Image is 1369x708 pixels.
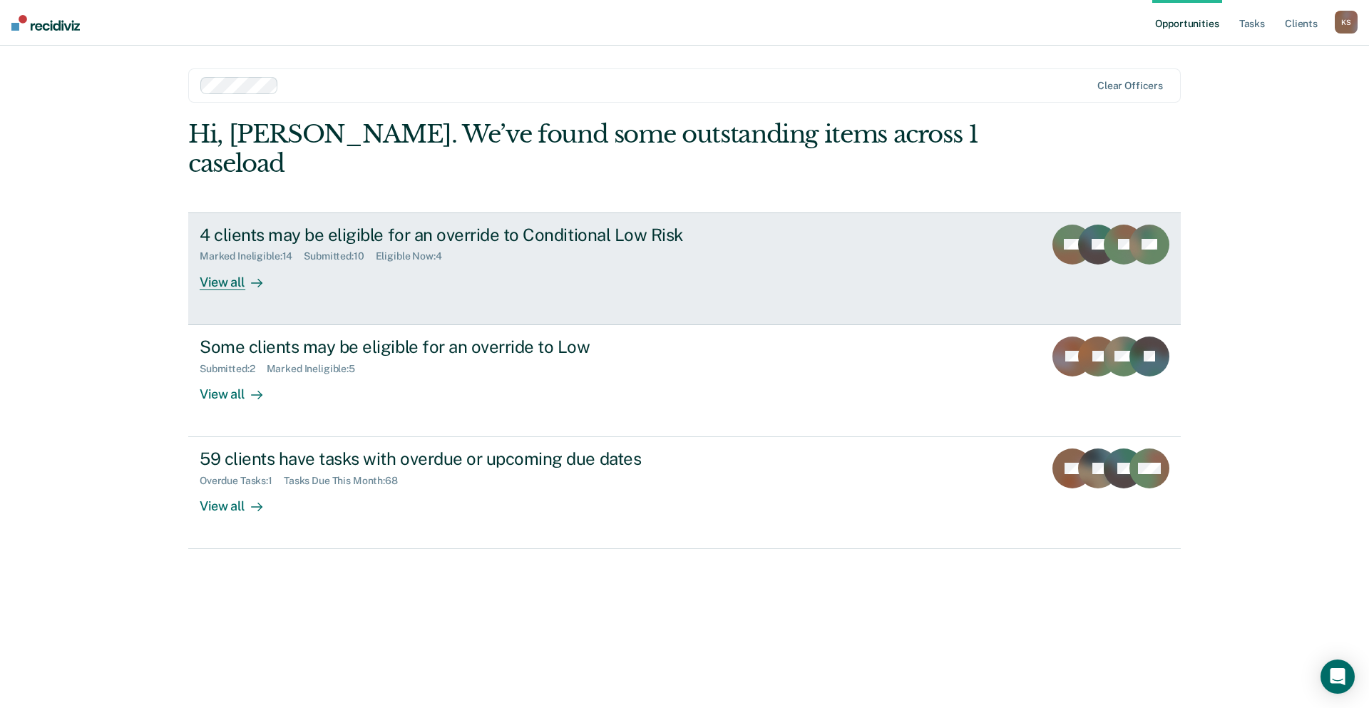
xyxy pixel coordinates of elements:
[200,225,700,245] div: 4 clients may be eligible for an override to Conditional Low Risk
[200,262,280,290] div: View all
[1335,11,1358,34] button: KS
[11,15,80,31] img: Recidiviz
[188,212,1181,325] a: 4 clients may be eligible for an override to Conditional Low RiskMarked Ineligible:14Submitted:10...
[200,448,700,469] div: 59 clients have tasks with overdue or upcoming due dates
[1335,11,1358,34] div: K S
[188,120,983,178] div: Hi, [PERSON_NAME]. We’ve found some outstanding items across 1 caseload
[200,475,284,487] div: Overdue Tasks : 1
[188,325,1181,437] a: Some clients may be eligible for an override to LowSubmitted:2Marked Ineligible:5View all
[188,437,1181,549] a: 59 clients have tasks with overdue or upcoming due datesOverdue Tasks:1Tasks Due This Month:68Vie...
[1321,660,1355,694] div: Open Intercom Messenger
[1097,80,1163,92] div: Clear officers
[376,250,453,262] div: Eligible Now : 4
[200,250,304,262] div: Marked Ineligible : 14
[304,250,375,262] div: Submitted : 10
[267,363,366,375] div: Marked Ineligible : 5
[284,475,409,487] div: Tasks Due This Month : 68
[200,487,280,515] div: View all
[200,374,280,402] div: View all
[200,337,700,357] div: Some clients may be eligible for an override to Low
[200,363,267,375] div: Submitted : 2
